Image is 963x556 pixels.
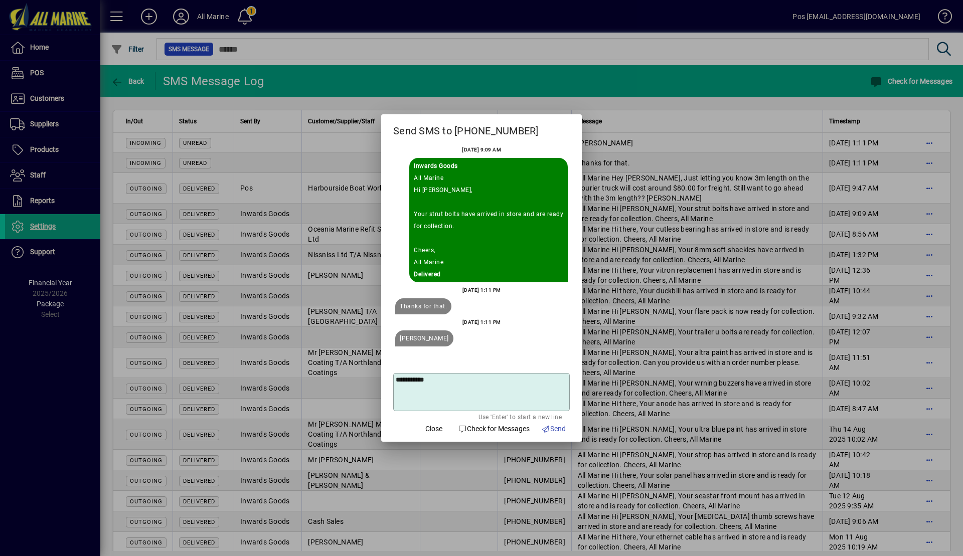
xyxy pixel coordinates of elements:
mat-hint: Use 'Enter' to start a new line [478,411,562,422]
button: Send [538,420,570,438]
span: Send [542,424,566,434]
button: Close [418,420,450,438]
button: Check for Messages [454,420,534,438]
h2: Send SMS to [PHONE_NUMBER] [381,114,582,143]
div: All Marine Hi [PERSON_NAME], Your strut bolts have arrived in store and are ready for collection.... [414,172,563,268]
div: [DATE] 9:09 AM [462,144,501,156]
div: Thanks for that. [400,300,447,312]
div: [PERSON_NAME] [400,332,449,344]
span: Check for Messages [458,424,530,434]
span: Close [425,424,442,434]
div: [DATE] 1:11 PM [462,284,501,296]
div: [DATE] 1:11 PM [462,316,501,328]
div: Sent By [414,160,563,172]
div: Delivered [414,268,563,280]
